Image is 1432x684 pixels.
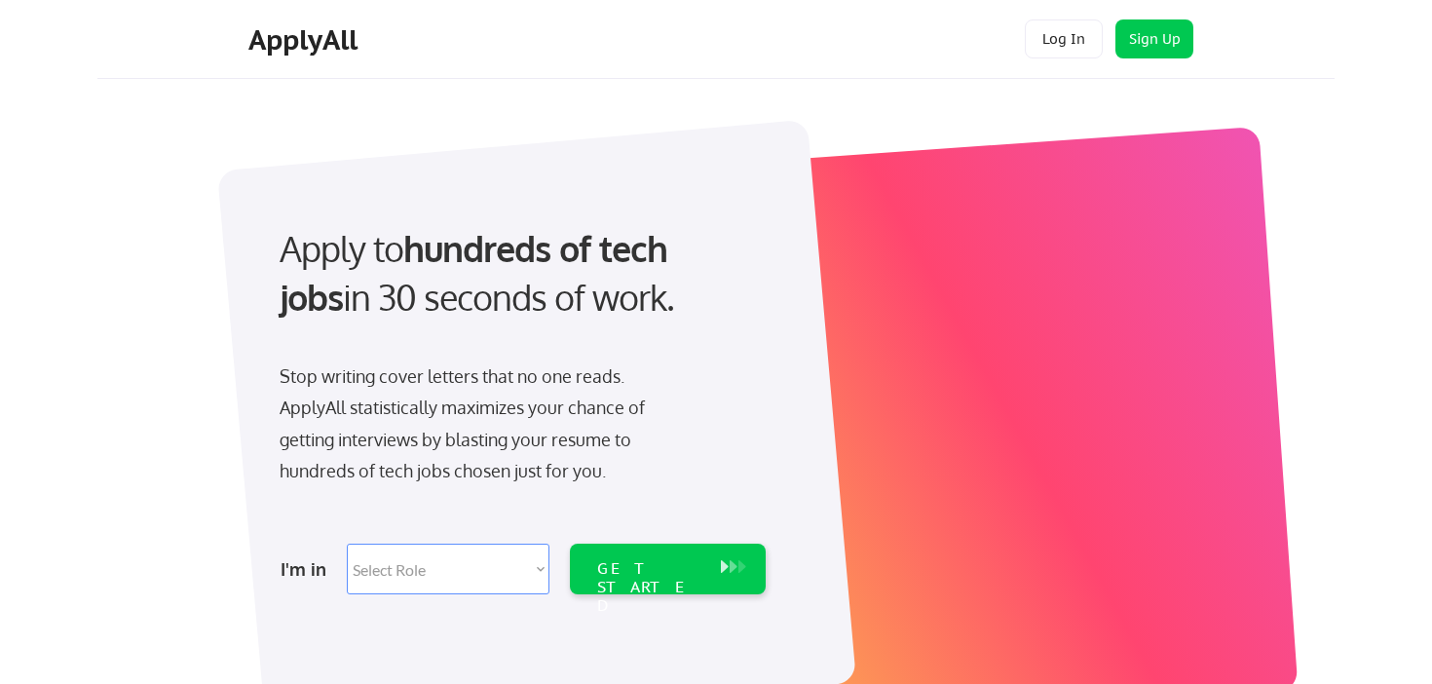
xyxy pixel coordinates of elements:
[281,553,335,585] div: I'm in
[597,559,701,616] div: GET STARTED
[280,361,680,487] div: Stop writing cover letters that no one reads. ApplyAll statistically maximizes your chance of get...
[1025,19,1103,58] button: Log In
[1115,19,1193,58] button: Sign Up
[280,226,676,319] strong: hundreds of tech jobs
[280,224,758,323] div: Apply to in 30 seconds of work.
[248,23,363,57] div: ApplyAll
